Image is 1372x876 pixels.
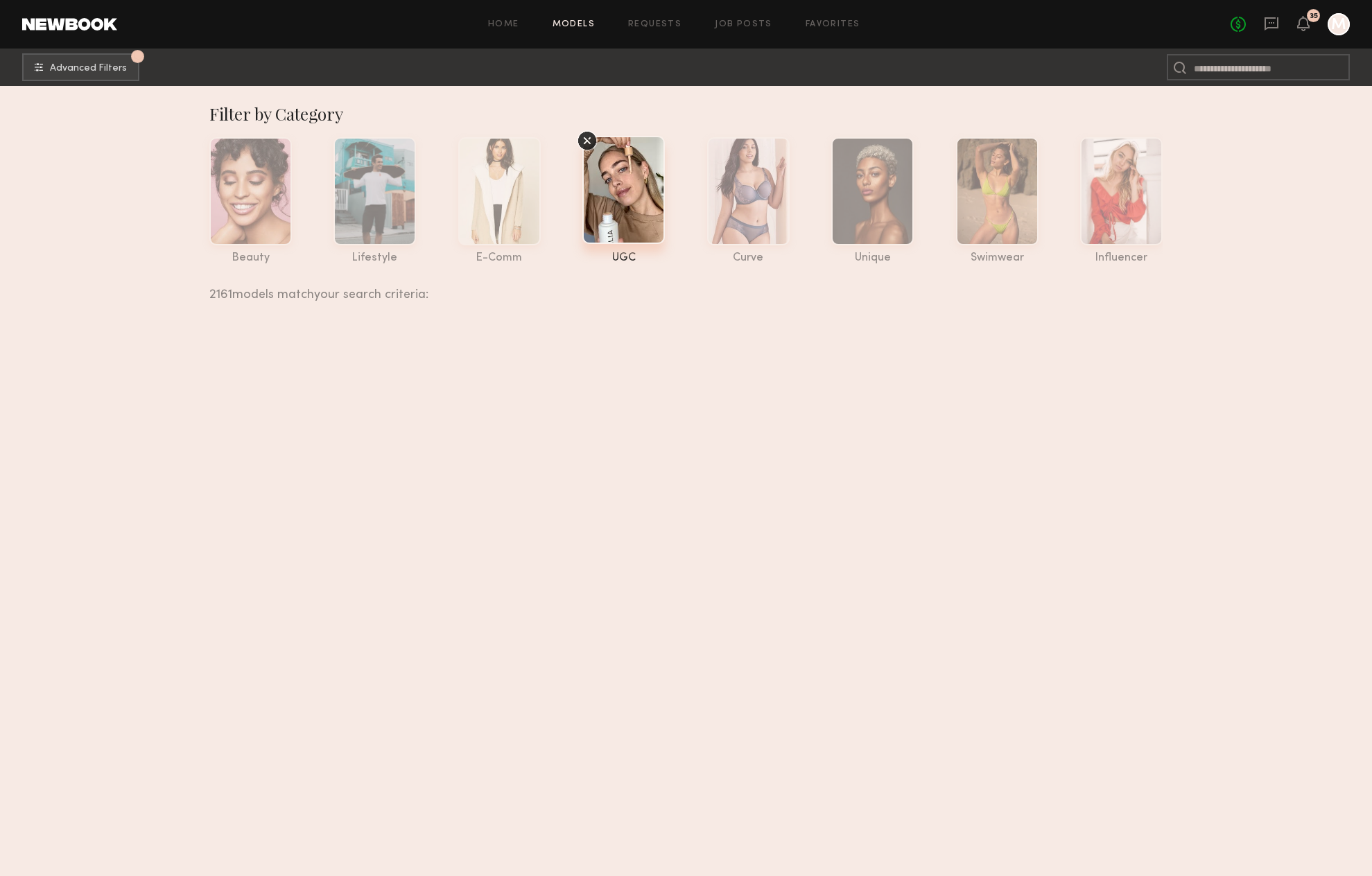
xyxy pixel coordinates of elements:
[956,252,1039,264] div: swimwear
[707,252,790,264] div: curve
[488,20,519,29] a: Home
[333,252,416,264] div: lifestyle
[806,20,860,29] a: Favorites
[715,20,772,29] a: Job Posts
[628,20,681,29] a: Requests
[22,53,139,81] button: 1Advanced Filters
[831,252,914,264] div: unique
[582,252,665,264] div: UGC
[1328,13,1350,35] a: M
[1310,12,1318,20] div: 35
[136,53,139,60] span: 1
[553,20,595,29] a: Models
[209,252,292,264] div: beauty
[458,252,541,264] div: e-comm
[50,64,127,73] span: Advanced Filters
[209,103,1163,125] div: Filter by Category
[1080,252,1163,264] div: influencer
[209,272,1152,301] div: 2161 models match your search criteria:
